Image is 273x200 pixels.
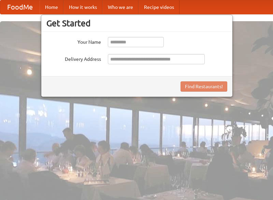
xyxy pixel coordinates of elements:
a: Who we are [102,0,139,14]
button: Find Restaurants! [181,81,227,92]
label: Delivery Address [46,54,101,63]
a: Home [40,0,63,14]
a: FoodMe [0,0,40,14]
h3: Get Started [46,18,227,28]
a: How it works [63,0,102,14]
a: Recipe videos [139,0,179,14]
label: Your Name [46,37,101,45]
